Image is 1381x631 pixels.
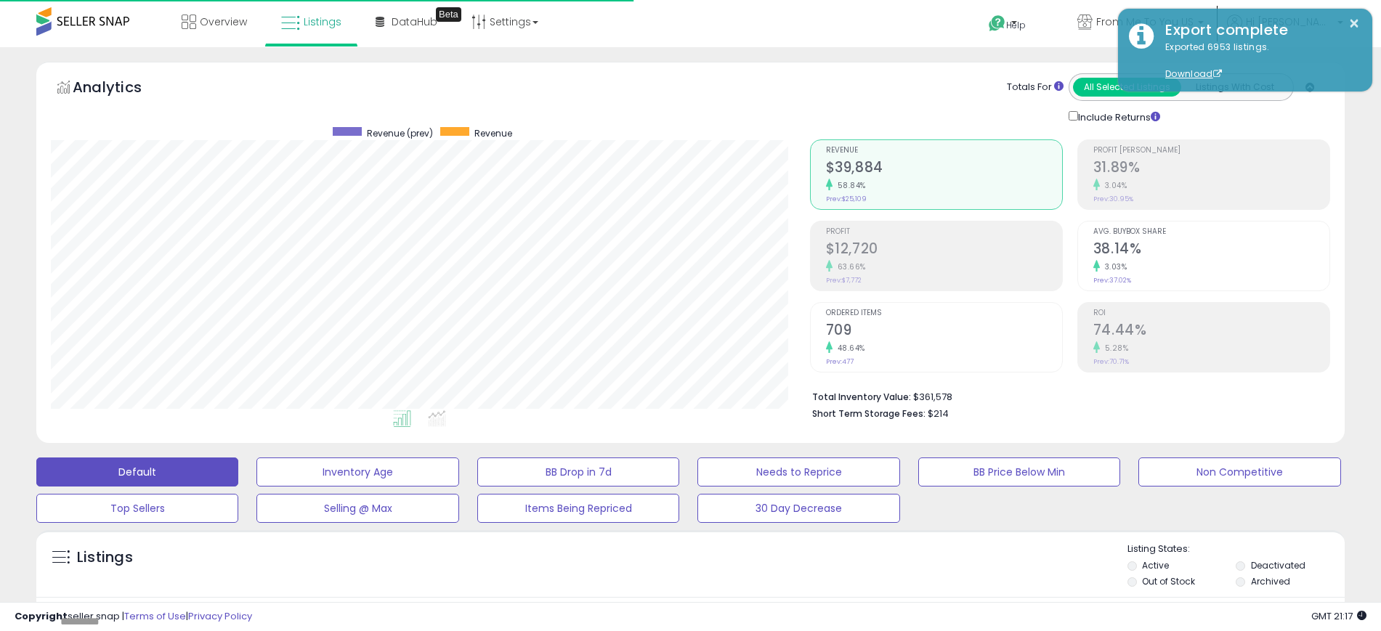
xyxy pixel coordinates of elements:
span: Revenue [474,127,512,139]
div: Include Returns [1058,108,1178,125]
span: Help [1006,19,1026,31]
small: 63.66% [833,261,866,272]
span: DataHub [392,15,437,29]
button: BB Drop in 7d [477,457,679,487]
small: 3.04% [1100,180,1127,191]
label: Archived [1251,575,1290,587]
button: Default [36,457,238,487]
span: $214 [928,407,949,420]
small: 48.64% [833,343,865,354]
h2: 74.44% [1093,322,1329,341]
button: Selling @ Max [256,494,458,523]
span: Profit [PERSON_NAME] [1093,147,1329,155]
label: Active [1142,559,1169,571]
h2: $12,720 [826,240,1062,260]
button: Inventory Age [256,457,458,487]
span: ROI [1093,309,1329,317]
span: Revenue [826,147,1062,155]
span: Revenue (prev) [367,127,433,139]
button: × [1348,15,1360,33]
span: Avg. Buybox Share [1093,228,1329,236]
a: Help [977,4,1054,47]
span: Profit [826,228,1062,236]
small: Prev: 30.95% [1093,195,1133,203]
h2: $39,884 [826,159,1062,179]
small: Prev: $7,772 [826,276,862,285]
small: 3.03% [1100,261,1127,272]
p: Listing States: [1127,542,1345,556]
button: Non Competitive [1138,457,1340,487]
i: Get Help [988,15,1006,33]
strong: Copyright [15,609,68,623]
h5: Listings [77,547,133,568]
button: 30 Day Decrease [697,494,899,523]
button: Top Sellers [36,494,238,523]
button: Needs to Reprice [697,457,899,487]
div: Tooltip anchor [436,7,461,22]
small: 58.84% [833,180,866,191]
h2: 31.89% [1093,159,1329,179]
div: Exported 6953 listings. [1154,41,1361,81]
label: Out of Stock [1142,575,1195,587]
b: Total Inventory Value: [812,391,911,403]
small: Prev: 37.02% [1093,276,1131,285]
button: BB Price Below Min [918,457,1120,487]
h5: Analytics [73,77,170,101]
button: All Selected Listings [1073,78,1181,97]
small: Prev: 477 [826,357,854,366]
span: From Me To You US [1096,15,1194,29]
small: Prev: $25,109 [826,195,867,203]
div: Export complete [1154,20,1361,41]
h2: 38.14% [1093,240,1329,260]
button: Items Being Repriced [477,494,679,523]
span: 2025-09-8 21:17 GMT [1311,609,1366,623]
h2: 709 [826,322,1062,341]
label: Deactivated [1251,559,1305,571]
b: Short Term Storage Fees: [812,407,926,420]
div: Totals For [1007,81,1064,94]
small: Prev: 70.71% [1093,357,1129,366]
span: Listings [304,15,341,29]
div: seller snap | | [15,610,252,624]
span: Ordered Items [826,309,1062,317]
li: $361,578 [812,387,1319,404]
a: Download [1165,68,1222,80]
span: Overview [200,15,247,29]
small: 5.28% [1100,343,1129,354]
